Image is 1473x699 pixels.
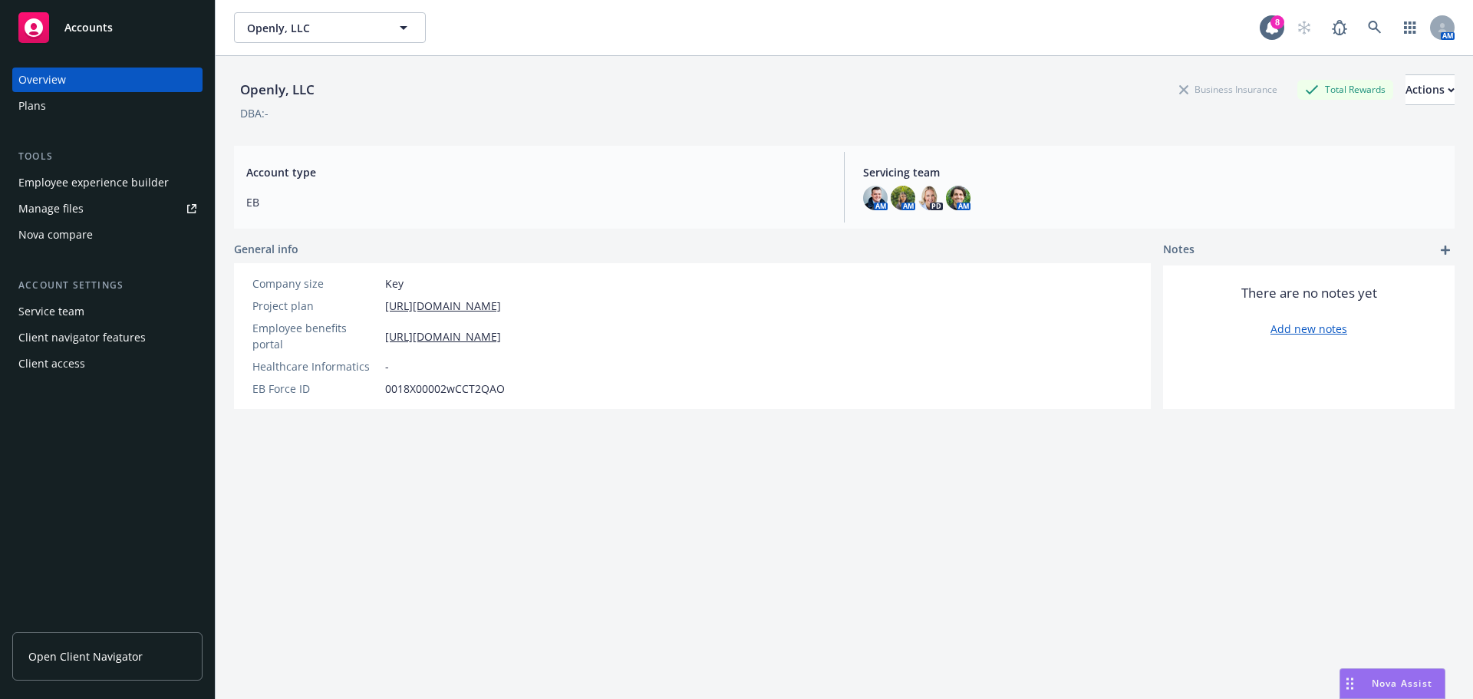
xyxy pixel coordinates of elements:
a: Plans [12,94,203,118]
div: Client access [18,351,85,376]
a: Client access [12,351,203,376]
img: photo [863,186,888,210]
span: 0018X00002wCCT2QAO [385,381,505,397]
div: 8 [1270,15,1284,29]
span: Openly, LLC [247,20,380,36]
button: Nova Assist [1340,668,1445,699]
img: photo [918,186,943,210]
a: Report a Bug [1324,12,1355,43]
a: Manage files [12,196,203,221]
div: Employee benefits portal [252,320,379,352]
span: Account type [246,164,825,180]
span: Key [385,275,404,292]
div: Nova compare [18,223,93,247]
div: Plans [18,94,46,118]
a: Start snowing [1289,12,1320,43]
span: Nova Assist [1372,677,1432,690]
span: General info [234,241,298,257]
div: DBA: - [240,105,269,121]
div: Employee experience builder [18,170,169,195]
a: Nova compare [12,223,203,247]
a: Service team [12,299,203,324]
button: Actions [1405,74,1455,105]
div: Healthcare Informatics [252,358,379,374]
div: Client navigator features [18,325,146,350]
span: Servicing team [863,164,1442,180]
span: Notes [1163,241,1195,259]
span: EB [246,194,825,210]
img: photo [891,186,915,210]
a: Accounts [12,6,203,49]
button: Openly, LLC [234,12,426,43]
div: Account settings [12,278,203,293]
a: add [1436,241,1455,259]
a: Client navigator features [12,325,203,350]
div: Overview [18,68,66,92]
span: Accounts [64,21,113,34]
div: Tools [12,149,203,164]
div: Company size [252,275,379,292]
div: Manage files [18,196,84,221]
a: [URL][DOMAIN_NAME] [385,298,501,314]
div: Service team [18,299,84,324]
div: Actions [1405,75,1455,104]
span: There are no notes yet [1241,284,1377,302]
span: Open Client Navigator [28,648,143,664]
a: Overview [12,68,203,92]
a: Switch app [1395,12,1425,43]
div: Drag to move [1340,669,1359,698]
a: Search [1359,12,1390,43]
a: Add new notes [1270,321,1347,337]
a: [URL][DOMAIN_NAME] [385,328,501,345]
div: Total Rewards [1297,80,1393,99]
div: Business Insurance [1171,80,1285,99]
div: Openly, LLC [234,80,321,100]
div: EB Force ID [252,381,379,397]
div: Project plan [252,298,379,314]
img: photo [946,186,970,210]
a: Employee experience builder [12,170,203,195]
span: - [385,358,389,374]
